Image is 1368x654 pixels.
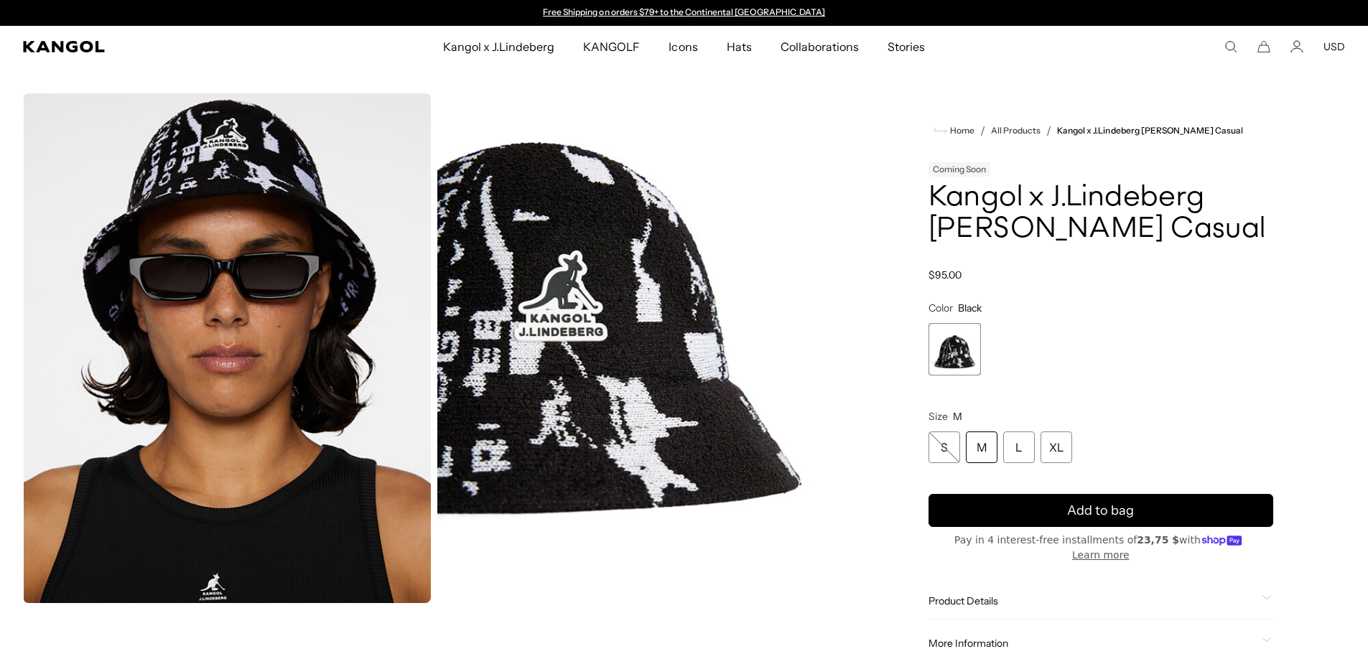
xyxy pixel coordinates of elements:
[929,637,1256,650] span: More Information
[929,594,1256,607] span: Product Details
[654,26,712,67] a: Icons
[929,268,962,281] span: $95.00
[23,93,431,603] img: color-black
[888,26,925,67] span: Stories
[766,26,873,67] a: Collaborations
[437,93,844,603] img: color-black
[669,26,697,67] span: Icons
[991,126,1041,136] a: All Products
[1257,40,1270,53] button: Cart
[1041,122,1051,139] li: /
[929,410,948,423] span: Size
[23,41,293,52] a: Kangol
[536,7,832,19] slideshow-component: Announcement bar
[712,26,766,67] a: Hats
[1067,501,1134,520] span: Add to bag
[1290,40,1303,53] a: Account
[873,26,939,67] a: Stories
[1323,40,1345,53] button: USD
[929,162,990,177] div: Coming Soon
[929,431,960,463] div: S
[929,302,953,314] span: Color
[727,26,752,67] span: Hats
[966,431,997,463] div: M
[958,302,982,314] span: Black
[929,323,981,375] div: 1 of 1
[929,182,1273,246] h1: Kangol x J.Lindeberg [PERSON_NAME] Casual
[934,124,974,137] a: Home
[929,494,1273,527] button: Add to bag
[536,7,832,19] div: Announcement
[947,126,974,136] span: Home
[953,410,962,423] span: M
[583,26,640,67] span: KANGOLF
[929,323,981,375] label: Black
[569,26,654,67] a: KANGOLF
[1041,431,1072,463] div: XL
[974,122,985,139] li: /
[929,122,1273,139] nav: breadcrumbs
[429,26,569,67] a: Kangol x J.Lindeberg
[543,6,825,17] a: Free Shipping on orders $79+ to the Continental [GEOGRAPHIC_DATA]
[1224,40,1237,53] summary: Search here
[781,26,859,67] span: Collaborations
[536,7,832,19] div: 1 of 2
[443,26,555,67] span: Kangol x J.Lindeberg
[1057,126,1243,136] a: Kangol x J.Lindeberg [PERSON_NAME] Casual
[1003,431,1035,463] div: L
